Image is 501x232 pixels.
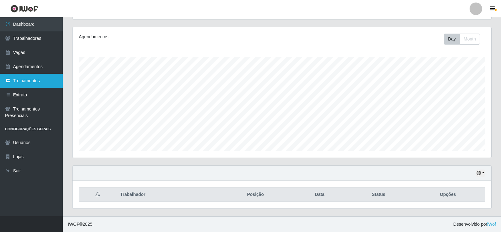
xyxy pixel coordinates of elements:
span: Desenvolvido por [453,221,496,228]
button: Day [444,34,460,45]
button: Month [460,34,480,45]
th: Trabalhador [117,187,218,202]
th: Opções [411,187,485,202]
th: Status [346,187,411,202]
span: IWOF [68,222,79,227]
th: Posição [218,187,293,202]
span: © 2025 . [68,221,94,228]
div: Toolbar with button groups [444,34,485,45]
div: First group [444,34,480,45]
th: Data [293,187,346,202]
img: CoreUI Logo [10,5,38,13]
div: Agendamentos [79,34,242,40]
a: iWof [487,222,496,227]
